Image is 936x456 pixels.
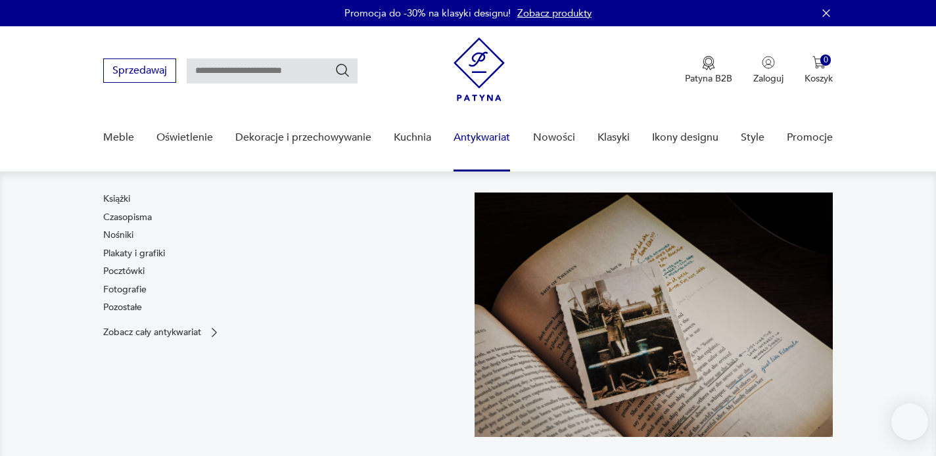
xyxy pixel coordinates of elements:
p: Promocja do -30% na klasyki designu! [344,7,511,20]
img: Patyna - sklep z meblami i dekoracjami vintage [454,37,505,101]
p: Zaloguj [753,72,784,85]
p: Koszyk [805,72,833,85]
p: Patyna B2B [685,72,732,85]
a: Pozostałe [103,301,142,314]
button: Patyna B2B [685,56,732,85]
a: Ikona medaluPatyna B2B [685,56,732,85]
a: Sprzedawaj [103,67,176,76]
img: Ikona medalu [702,56,715,70]
a: Kuchnia [394,112,431,163]
a: Książki [103,193,130,206]
a: Dekoracje i przechowywanie [235,112,371,163]
a: Nośniki [103,229,133,242]
img: c8a9187830f37f141118a59c8d49ce82.jpg [475,193,833,437]
a: Ikony designu [652,112,718,163]
a: Promocje [787,112,833,163]
a: Czasopisma [103,211,152,224]
img: Ikona koszyka [812,56,826,69]
button: Sprzedawaj [103,58,176,83]
a: Nowości [533,112,575,163]
img: Ikonka użytkownika [762,56,775,69]
p: Zobacz cały antykwariat [103,328,201,336]
button: Szukaj [335,62,350,78]
a: Oświetlenie [156,112,213,163]
a: Klasyki [597,112,630,163]
iframe: Smartsupp widget button [891,403,928,440]
a: Zobacz produkty [517,7,592,20]
button: 0Koszyk [805,56,833,85]
button: Zaloguj [753,56,784,85]
a: Fotografie [103,283,147,296]
a: Pocztówki [103,265,145,278]
a: Antykwariat [454,112,510,163]
a: Style [741,112,764,163]
a: Zobacz cały antykwariat [103,326,221,339]
a: Plakaty i grafiki [103,247,165,260]
a: Meble [103,112,134,163]
div: 0 [820,55,831,66]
